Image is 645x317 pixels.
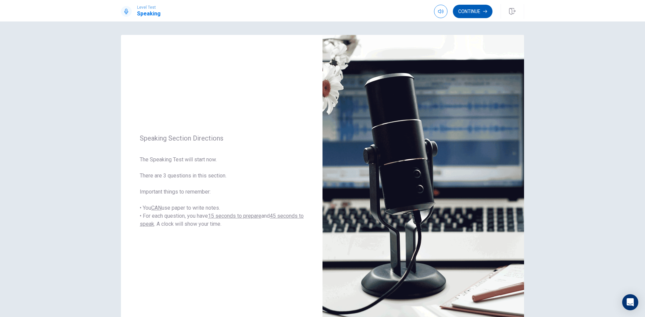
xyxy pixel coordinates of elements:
span: Speaking Section Directions [140,134,304,142]
div: Open Intercom Messenger [622,294,638,310]
u: 15 seconds to prepare [208,213,261,219]
span: Level Test [137,5,161,10]
h1: Speaking [137,10,161,18]
button: Continue [453,5,492,18]
span: The Speaking Test will start now. There are 3 questions in this section. Important things to reme... [140,156,304,228]
u: CAN [151,205,162,211]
